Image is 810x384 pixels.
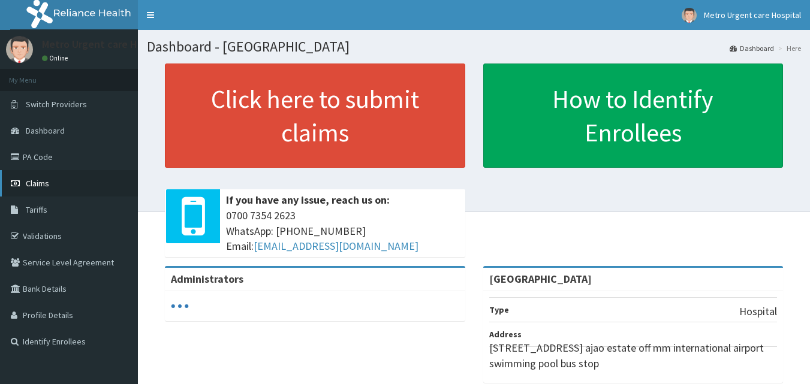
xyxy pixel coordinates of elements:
[6,36,33,63] img: User Image
[775,43,801,53] li: Here
[489,272,592,286] strong: [GEOGRAPHIC_DATA]
[483,64,784,168] a: How to Identify Enrollees
[171,272,243,286] b: Administrators
[26,178,49,189] span: Claims
[489,329,522,340] b: Address
[42,39,170,50] p: Metro Urgent care Hospital
[226,208,459,254] span: 0700 7354 2623 WhatsApp: [PHONE_NUMBER] Email:
[489,304,509,315] b: Type
[42,54,71,62] a: Online
[26,204,47,215] span: Tariffs
[165,64,465,168] a: Click here to submit claims
[26,99,87,110] span: Switch Providers
[704,10,801,20] span: Metro Urgent care Hospital
[226,193,390,207] b: If you have any issue, reach us on:
[730,43,774,53] a: Dashboard
[739,304,777,319] p: Hospital
[171,297,189,315] svg: audio-loading
[682,8,697,23] img: User Image
[26,125,65,136] span: Dashboard
[489,340,778,371] p: [STREET_ADDRESS] ajao estate off mm international airport swimming pool bus stop
[147,39,801,55] h1: Dashboard - [GEOGRAPHIC_DATA]
[254,239,418,253] a: [EMAIL_ADDRESS][DOMAIN_NAME]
